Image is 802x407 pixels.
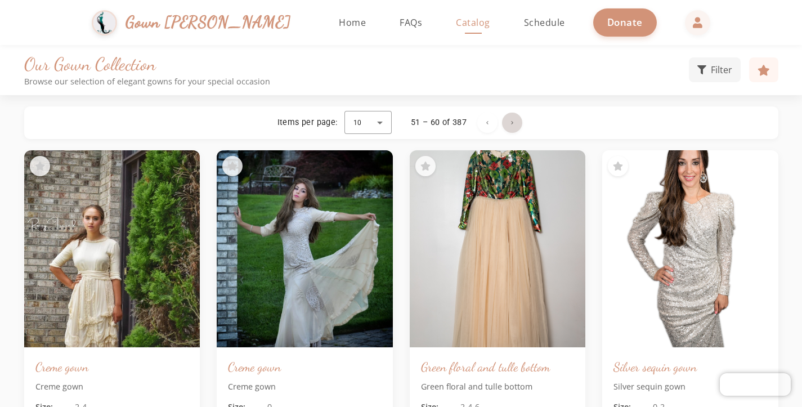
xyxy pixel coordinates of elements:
[711,63,732,77] span: Filter
[24,77,689,86] p: Browse our selection of elegant gowns for your special occasion
[411,117,467,128] div: 51 – 60 of 387
[410,150,586,347] img: Green floral and tulle bottom
[613,359,767,375] h3: Silver sequin gown
[593,8,657,36] a: Donate
[35,381,189,393] p: Creme gown
[228,381,382,393] p: Creme gown
[477,113,498,133] button: Previous page
[524,16,565,29] span: Schedule
[24,53,689,75] h1: Our Gown Collection
[502,113,522,133] button: Next page
[126,10,290,34] span: Gown [PERSON_NAME]
[607,16,643,29] span: Donate
[720,373,791,396] iframe: Chatra live chat
[92,10,117,35] img: Gown Gmach Logo
[400,16,422,29] span: FAQs
[24,150,200,347] img: Creme gown
[613,381,767,393] p: Silver sequin gown
[92,7,302,38] a: Gown [PERSON_NAME]
[339,16,366,29] span: Home
[217,150,393,347] img: Creme gown
[35,359,189,375] h3: Creme gown
[602,150,778,347] img: Silver sequin gown
[421,359,575,375] h3: Green floral and tulle bottom
[421,381,575,393] p: Green floral and tulle bottom
[228,359,382,375] h3: Creme gown
[456,16,490,29] span: Catalog
[689,57,741,82] button: Filter
[277,117,338,128] div: Items per page:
